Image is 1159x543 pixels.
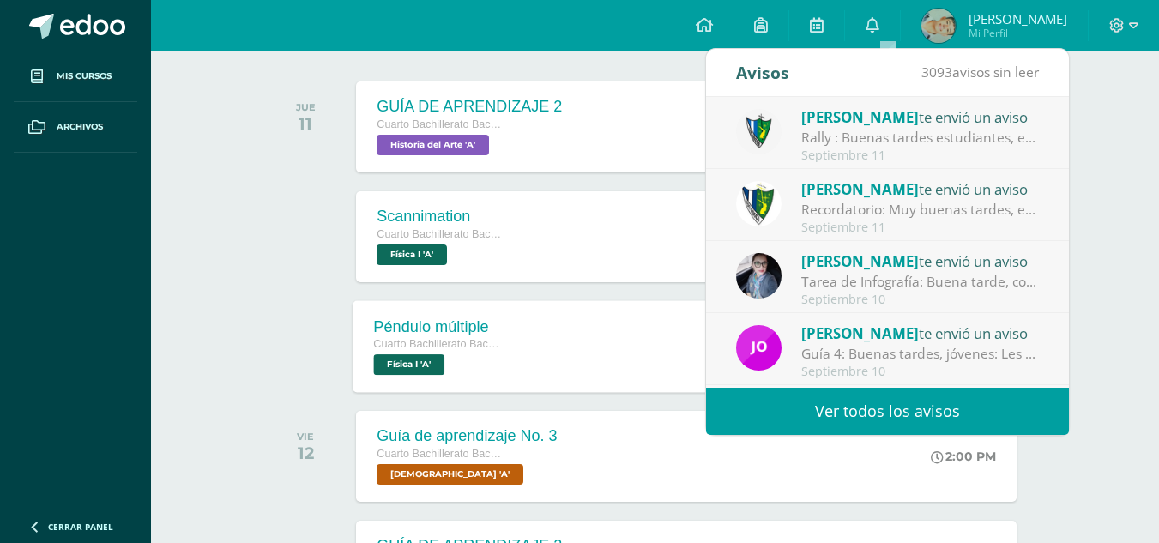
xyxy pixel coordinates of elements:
span: Cuarto Bachillerato Bachillerato en CCLL con Orientación en Diseño Gráfico [377,228,505,240]
div: GUÍA DE APRENDIZAJE 2 [377,98,562,116]
span: [PERSON_NAME] [969,10,1067,27]
div: te envió un aviso [801,106,1040,128]
div: Septiembre 11 [801,220,1040,235]
div: te envió un aviso [801,250,1040,272]
span: Cuarto Bachillerato Bachillerato en CCLL con Orientación en Diseño Gráfico [374,338,504,350]
div: Septiembre 10 [801,293,1040,307]
div: Guía de aprendizaje No. 3 [377,427,557,445]
img: 702136d6d401d1cd4ce1c6f6778c2e49.png [736,253,782,299]
span: Mis cursos [57,69,112,83]
span: [PERSON_NAME] [801,251,919,271]
div: Scannimation [377,208,505,226]
a: Mis cursos [14,51,137,102]
span: Biblia 'A' [377,464,523,485]
img: 9f5bafb53b5c1c4adc2b8adf68a26909.png [736,181,782,226]
a: Ver todos los avisos [706,388,1069,435]
img: 6614adf7432e56e5c9e182f11abb21f1.png [736,325,782,371]
div: Avisos [736,49,789,96]
span: Archivos [57,120,103,134]
div: Péndulo múltiple [374,317,504,335]
div: VIE [297,431,314,443]
div: Guía 4: Buenas tardes, jóvenes: Les recuerdo que aún hay grupos pendientes de entregar su trabajo... [801,344,1040,364]
img: 9f174a157161b4ddbe12118a61fed988.png [736,109,782,154]
div: Rally : Buenas tardes estudiantes, es un gusto saludarlos. Por este medio se informa que los jóve... [801,128,1040,148]
span: Historia del Arte 'A' [377,135,489,155]
span: [PERSON_NAME] [801,323,919,343]
span: Cuarto Bachillerato Bachillerato en CCLL con Orientación en Diseño Gráfico [377,448,505,460]
div: 11 [296,113,316,134]
div: Septiembre 10 [801,365,1040,379]
div: te envió un aviso [801,322,1040,344]
span: Física I 'A' [374,354,445,375]
a: Archivos [14,102,137,153]
span: [PERSON_NAME] [801,107,919,127]
span: Mi Perfil [969,26,1067,40]
span: Física I 'A' [377,244,447,265]
span: avisos sin leer [921,63,1039,81]
div: Tarea de Infografía: Buena tarde, con preocupación he notado que algunos alumnos no están entrega... [801,272,1040,292]
span: Cerrar panel [48,521,113,533]
span: [PERSON_NAME] [801,179,919,199]
div: 12 [297,443,314,463]
span: 3093 [921,63,952,81]
div: 2:00 PM [931,449,996,464]
div: Septiembre 11 [801,148,1040,163]
span: Cuarto Bachillerato Bachillerato en CCLL con Orientación en Diseño Gráfico [377,118,505,130]
div: Recordatorio: Muy buenas tardes, estimados estudiantes. Es un gusto saludarles. Por este medio, l... [801,200,1040,220]
div: JUE [296,101,316,113]
img: 7e96c599dc59bbbb4f30c2d78f6b81ba.png [921,9,956,43]
div: te envió un aviso [801,178,1040,200]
